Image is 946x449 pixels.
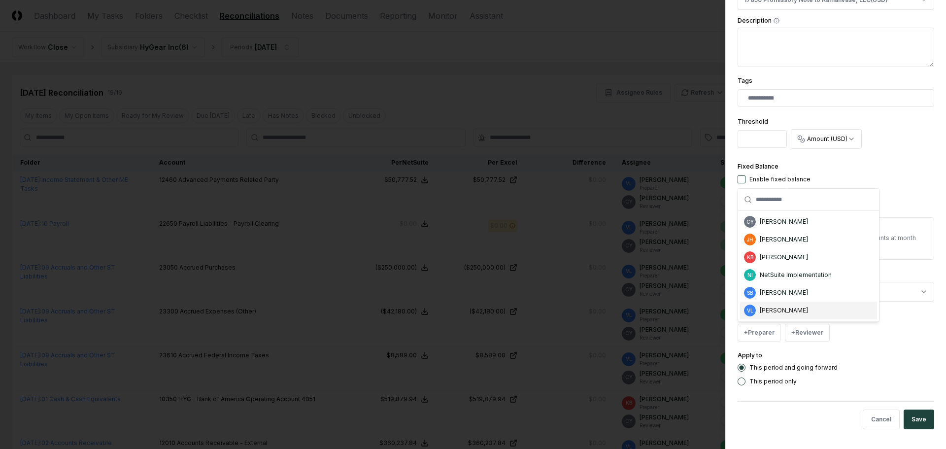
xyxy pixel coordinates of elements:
div: [PERSON_NAME] [760,217,808,226]
button: Save [904,410,934,429]
label: Description [738,18,934,24]
span: KB [747,254,753,261]
label: Tags [738,77,752,84]
label: Fixed Balance [738,163,778,170]
span: CY [746,218,754,226]
span: NI [747,272,753,279]
label: Threshold [738,118,768,125]
div: Enable fixed balance [749,175,811,184]
div: Suggestions [738,211,879,321]
div: [PERSON_NAME] [760,288,808,297]
button: +Preparer [738,324,781,342]
div: [PERSON_NAME] [760,235,808,244]
span: SB [747,289,753,297]
label: This period and going forward [749,365,838,371]
label: This period only [749,379,797,384]
button: Description [774,18,779,24]
label: Apply to [738,351,762,359]
div: [PERSON_NAME] [760,306,808,315]
div: NetSuite Implementation [760,271,832,279]
button: +Reviewer [785,324,830,342]
div: [PERSON_NAME] [760,253,808,262]
span: VL [747,307,753,314]
span: JH [746,236,753,243]
button: Cancel [863,410,900,429]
